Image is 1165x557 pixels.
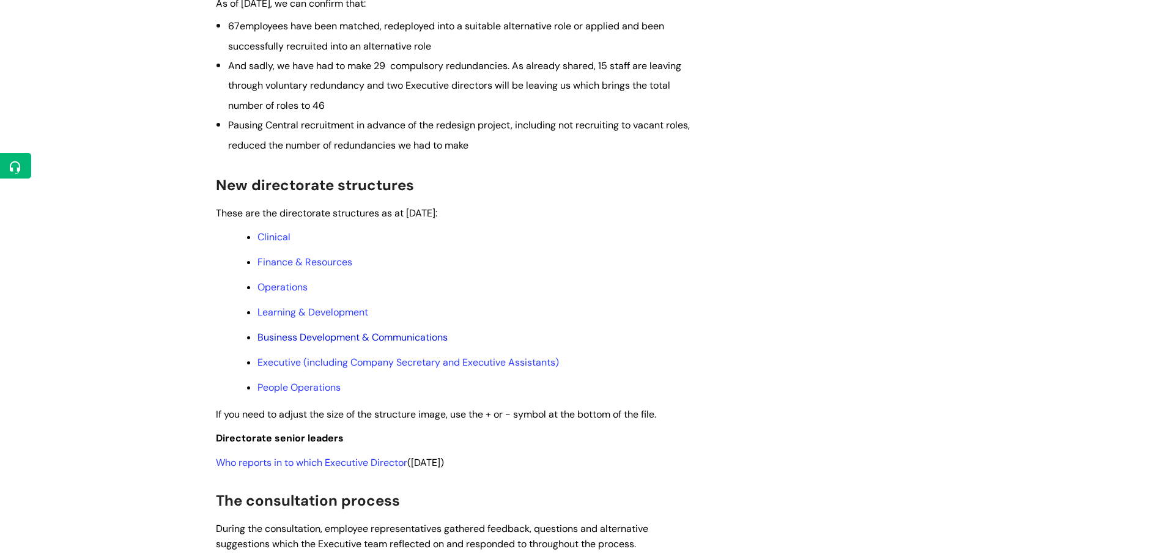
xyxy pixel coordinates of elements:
[228,20,240,32] span: 67
[257,281,308,293] a: Operations
[228,59,681,112] span: And sadly, we have had to make 29 compulsory redundancies. As already shared, 15 staff are leavin...
[216,522,648,550] span: During the consultation, employee representatives gathered feedback, questions and alternative su...
[257,306,368,319] a: Learning & Development
[216,456,444,469] span: ([DATE])
[257,256,352,268] a: Finance & Resources
[216,408,656,421] span: If you need to adjust the size of the structure image, use the + or - symbol at the bottom of the...
[216,432,344,444] span: Directorate senior leaders
[257,231,290,243] a: Clinical
[228,20,664,52] span: employees have been matched, redeployed into a suitable alternative role or applied and been succ...
[216,456,407,469] a: Who reports in to which Executive Director
[216,491,400,510] span: The consultation process
[216,207,437,219] span: These are the directorate structures as at [DATE]:
[257,331,448,344] a: Business Development & Communications
[216,175,414,194] span: New directorate structures
[228,119,690,151] span: Pausing Central recruitment in advance of the redesign project, including not recruiting to vacan...
[257,381,341,394] a: People Operations
[257,356,559,369] a: Executive (including Company Secretary and Executive Assistants)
